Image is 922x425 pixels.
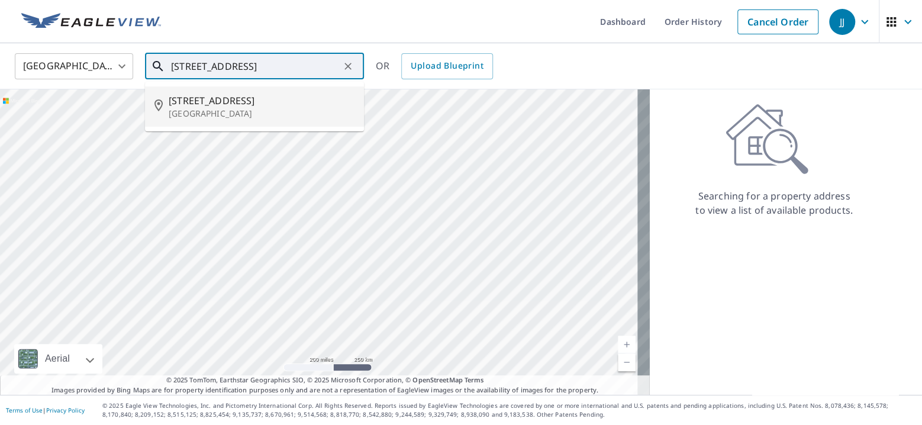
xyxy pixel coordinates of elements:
a: Terms of Use [6,406,43,414]
a: Current Level 5, Zoom Out [618,353,636,371]
input: Search by address or latitude-longitude [171,50,340,83]
div: [GEOGRAPHIC_DATA] [15,50,133,83]
img: EV Logo [21,13,161,31]
p: | [6,407,85,414]
button: Clear [340,58,356,75]
a: Current Level 5, Zoom In [618,336,636,353]
span: Upload Blueprint [411,59,483,73]
p: [GEOGRAPHIC_DATA] [169,108,354,120]
div: Aerial [14,344,102,374]
a: Terms [465,375,484,384]
div: Aerial [41,344,73,374]
a: OpenStreetMap [412,375,462,384]
p: © 2025 Eagle View Technologies, Inc. and Pictometry International Corp. All Rights Reserved. Repo... [102,401,916,419]
span: © 2025 TomTom, Earthstar Geographics SIO, © 2025 Microsoft Corporation, © [166,375,484,385]
a: Cancel Order [737,9,818,34]
div: JJ [829,9,855,35]
p: Searching for a property address to view a list of available products. [695,189,853,217]
span: [STREET_ADDRESS] [169,94,354,108]
a: Upload Blueprint [401,53,492,79]
div: OR [376,53,493,79]
a: Privacy Policy [46,406,85,414]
